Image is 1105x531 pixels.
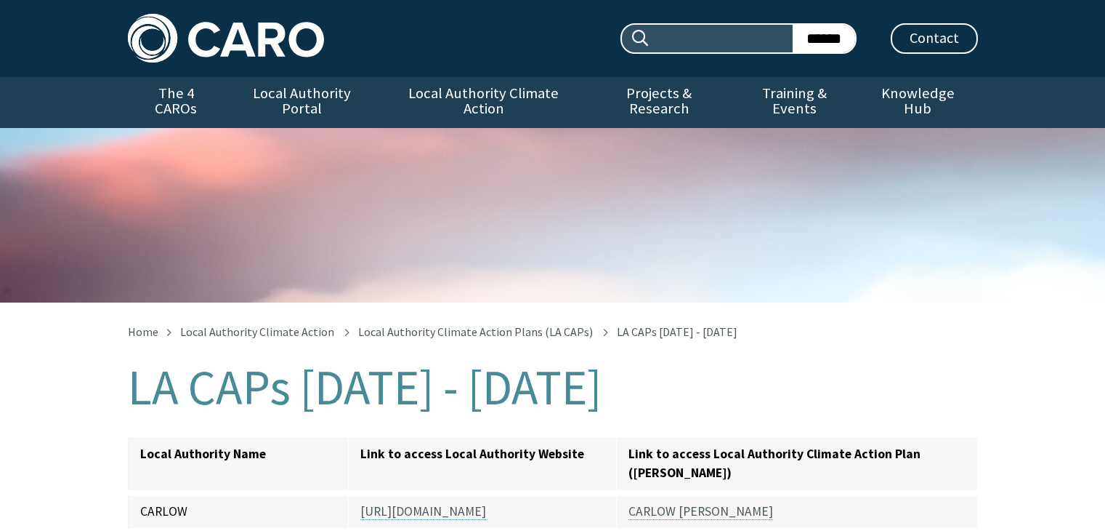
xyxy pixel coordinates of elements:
a: Training & Events [731,77,858,128]
img: Caro logo [128,14,324,63]
a: Contact [891,23,978,54]
h1: LA CAPs [DATE] - [DATE] [128,361,978,415]
a: The 4 CAROs [128,77,224,128]
a: Local Authority Climate Action [180,324,334,339]
strong: Local Authority Name [140,446,266,462]
span: LA CAPs [DATE] - [DATE] [617,324,737,339]
strong: Link to access Local Authority Website [360,446,584,462]
a: Local Authority Climate Action Plans (LA CAPs) [358,324,593,339]
a: CARLOW [PERSON_NAME] [628,503,773,520]
a: Projects & Research [587,77,731,128]
a: Local Authority Climate Action [380,77,587,128]
td: CARLOW [128,493,349,531]
a: Local Authority Portal [224,77,380,128]
a: [URL][DOMAIN_NAME] [360,503,486,520]
strong: Link to access Local Authority Climate Action Plan ([PERSON_NAME]) [628,446,920,481]
a: Home [128,324,158,339]
a: Knowledge Hub [858,77,977,128]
